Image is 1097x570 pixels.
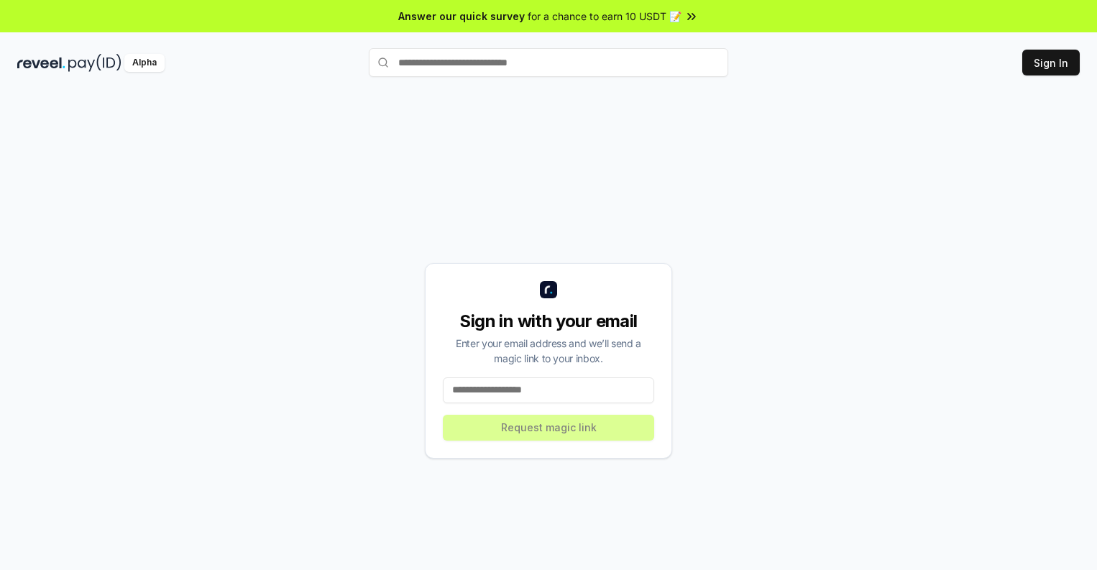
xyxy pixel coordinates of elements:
[528,9,681,24] span: for a chance to earn 10 USDT 📝
[398,9,525,24] span: Answer our quick survey
[124,54,165,72] div: Alpha
[68,54,121,72] img: pay_id
[17,54,65,72] img: reveel_dark
[443,336,654,366] div: Enter your email address and we’ll send a magic link to your inbox.
[443,310,654,333] div: Sign in with your email
[540,281,557,298] img: logo_small
[1022,50,1080,75] button: Sign In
